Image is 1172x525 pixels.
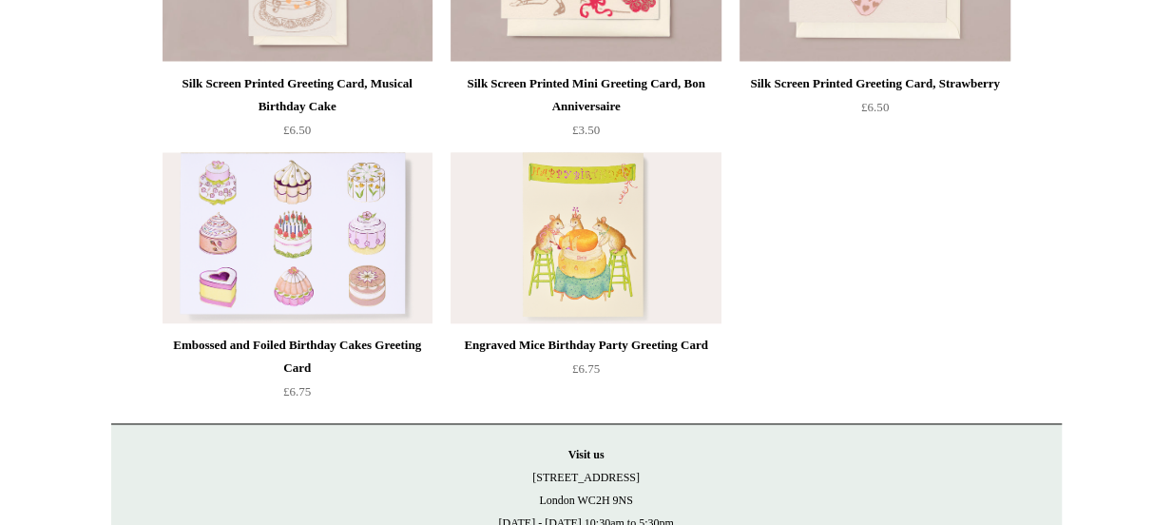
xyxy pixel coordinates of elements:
img: Engraved Mice Birthday Party Greeting Card [451,152,720,323]
span: £6.75 [283,384,311,399]
div: Silk Screen Printed Greeting Card, Musical Birthday Cake [167,72,428,118]
div: Engraved Mice Birthday Party Greeting Card [455,334,716,357]
a: Embossed and Foiled Birthday Cakes Greeting Card £6.75 [163,334,432,412]
a: Engraved Mice Birthday Party Greeting Card £6.75 [451,334,720,412]
span: £6.50 [861,100,889,114]
span: £6.75 [572,361,600,376]
a: Embossed and Foiled Birthday Cakes Greeting Card Embossed and Foiled Birthday Cakes Greeting Card [163,152,432,323]
span: £6.50 [283,123,311,137]
img: Embossed and Foiled Birthday Cakes Greeting Card [163,152,432,323]
div: Silk Screen Printed Greeting Card, Strawberry [744,72,1005,95]
a: Engraved Mice Birthday Party Greeting Card Engraved Mice Birthday Party Greeting Card [451,152,720,323]
a: Silk Screen Printed Greeting Card, Musical Birthday Cake £6.50 [163,72,432,150]
strong: Visit us [568,448,605,461]
div: Silk Screen Printed Mini Greeting Card, Bon Anniversaire [455,72,716,118]
a: Silk Screen Printed Mini Greeting Card, Bon Anniversaire £3.50 [451,72,720,150]
span: £3.50 [572,123,600,137]
a: Silk Screen Printed Greeting Card, Strawberry £6.50 [740,72,1009,150]
div: Embossed and Foiled Birthday Cakes Greeting Card [167,334,428,379]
